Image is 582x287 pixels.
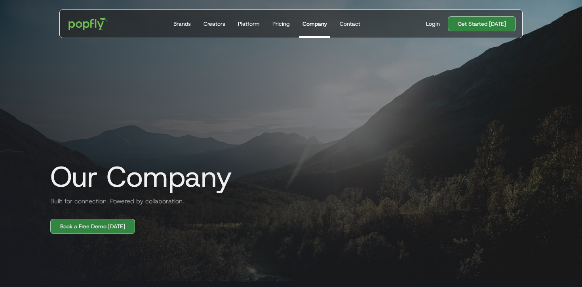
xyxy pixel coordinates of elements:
[238,20,260,28] div: Platform
[235,10,263,38] a: Platform
[272,20,290,28] div: Pricing
[204,20,225,28] div: Creators
[50,219,135,234] a: Book a Free Demo [DATE]
[426,20,440,28] div: Login
[170,10,194,38] a: Brands
[302,20,327,28] div: Company
[299,10,330,38] a: Company
[423,20,443,28] a: Login
[337,10,363,38] a: Contact
[200,10,228,38] a: Creators
[173,20,191,28] div: Brands
[44,197,184,206] h2: Built for connection. Powered by collaboration.
[448,16,516,31] a: Get Started [DATE]
[44,161,232,193] h1: Our Company
[269,10,293,38] a: Pricing
[340,20,360,28] div: Contact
